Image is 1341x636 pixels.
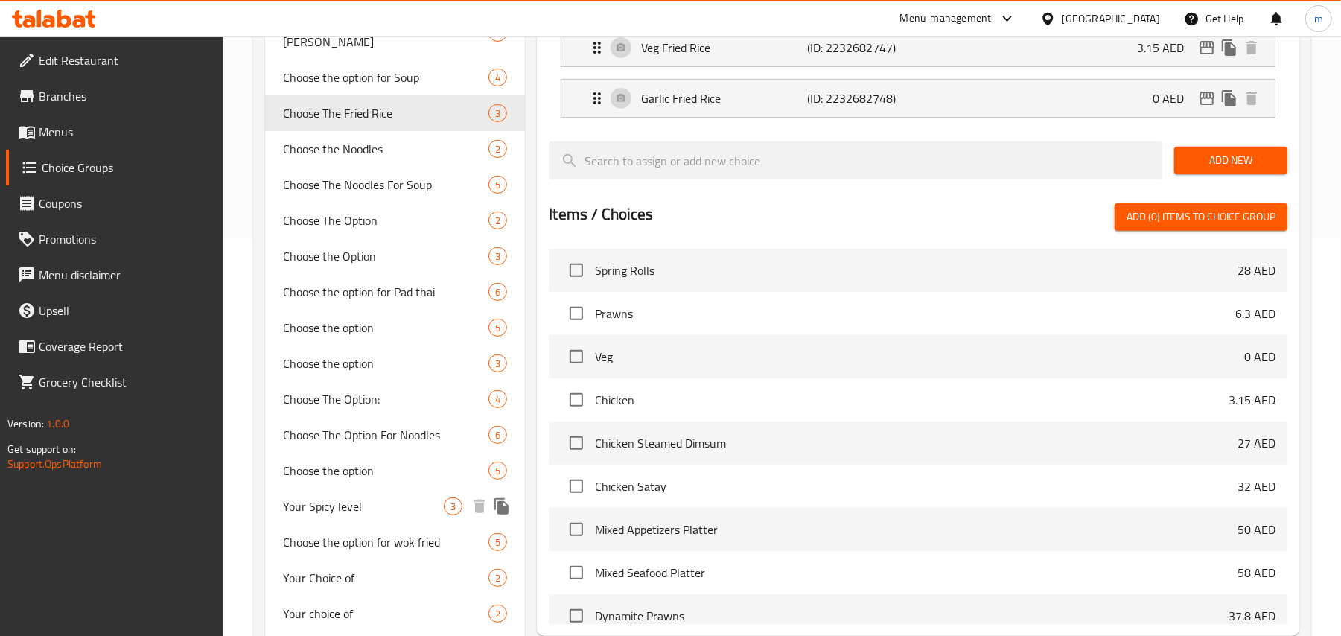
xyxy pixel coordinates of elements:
[595,348,1244,366] span: Veg
[488,354,507,372] div: Choices
[561,471,592,502] span: Select choice
[488,462,507,480] div: Choices
[265,95,525,131] div: Choose The Fried Rice3
[488,569,507,587] div: Choices
[283,283,488,301] span: Choose the option for Pad thai
[39,337,212,355] span: Coverage Report
[488,319,507,337] div: Choices
[1127,208,1275,226] span: Add (0) items to choice group
[468,495,491,518] button: delete
[283,462,488,480] span: Choose the option
[489,321,506,335] span: 5
[7,414,44,433] span: Version:
[1137,39,1196,57] p: 3.15 AED
[265,524,525,560] div: Choose the option for wok fried5
[1314,10,1323,27] span: m
[595,391,1229,409] span: Chicken
[283,212,488,229] span: Choose The Option
[595,305,1235,322] span: Prawns
[561,557,592,588] span: Select choice
[489,392,506,407] span: 4
[489,464,506,478] span: 5
[549,73,1287,124] li: Expand
[1238,477,1275,495] p: 32 AED
[283,569,488,587] span: Your Choice of
[39,266,212,284] span: Menu disclaimer
[488,426,507,444] div: Choices
[265,453,525,489] div: Choose the option5
[42,159,212,177] span: Choice Groups
[6,42,224,78] a: Edit Restaurant
[6,150,224,185] a: Choice Groups
[1238,261,1275,279] p: 28 AED
[595,434,1238,452] span: Chicken Steamed Dimsum
[6,221,224,257] a: Promotions
[488,212,507,229] div: Choices
[6,328,224,364] a: Coverage Report
[1229,607,1275,625] p: 37.8 AED
[6,78,224,114] a: Branches
[283,497,444,515] span: Your Spicy level
[6,114,224,150] a: Menus
[6,293,224,328] a: Upsell
[549,141,1162,179] input: search
[6,257,224,293] a: Menu disclaimer
[489,142,506,156] span: 2
[283,390,488,408] span: Choose The Option:
[265,238,525,274] div: Choose the Option3
[265,203,525,238] div: Choose The Option2
[283,319,488,337] span: Choose the option
[39,302,212,319] span: Upsell
[489,571,506,585] span: 2
[265,310,525,346] div: Choose the option5
[808,39,919,57] p: (ID: 2232682747)
[489,214,506,228] span: 2
[39,373,212,391] span: Grocery Checklist
[488,140,507,158] div: Choices
[900,10,992,28] div: Menu-management
[265,167,525,203] div: Choose The Noodles For Soup5
[1196,87,1218,109] button: edit
[1186,151,1275,170] span: Add New
[39,194,212,212] span: Coupons
[283,15,488,51] span: Choose The Option For [PERSON_NAME]
[283,104,488,122] span: Choose The Fried Rice
[7,439,76,459] span: Get support on:
[489,535,506,550] span: 5
[489,249,506,264] span: 3
[561,29,1275,66] div: Expand
[265,131,525,167] div: Choose the Noodles2
[1235,305,1275,322] p: 6.3 AED
[561,514,592,545] span: Select choice
[488,104,507,122] div: Choices
[488,69,507,86] div: Choices
[283,354,488,372] span: Choose the option
[595,261,1238,279] span: Spring Rolls
[1238,564,1275,582] p: 58 AED
[265,596,525,632] div: Your choice of2
[6,364,224,400] a: Grocery Checklist
[7,454,102,474] a: Support.OpsPlatform
[491,495,513,518] button: duplicate
[445,500,462,514] span: 3
[489,285,506,299] span: 6
[265,417,525,453] div: Choose The Option For Noodles6
[1153,89,1196,107] p: 0 AED
[283,140,488,158] span: Choose the Noodles
[561,341,592,372] span: Select choice
[283,176,488,194] span: Choose The Noodles For Soup
[549,22,1287,73] li: Expand
[595,607,1229,625] span: Dynamite Prawns
[561,255,592,286] span: Select choice
[1115,203,1287,231] button: Add (0) items to choice group
[283,605,488,623] span: Your choice of
[595,477,1238,495] span: Chicken Satay
[265,274,525,310] div: Choose the option for Pad thai6
[488,283,507,301] div: Choices
[265,381,525,417] div: Choose The Option:4
[39,51,212,69] span: Edit Restaurant
[1218,87,1240,109] button: duplicate
[488,390,507,408] div: Choices
[1238,434,1275,452] p: 27 AED
[46,414,69,433] span: 1.0.0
